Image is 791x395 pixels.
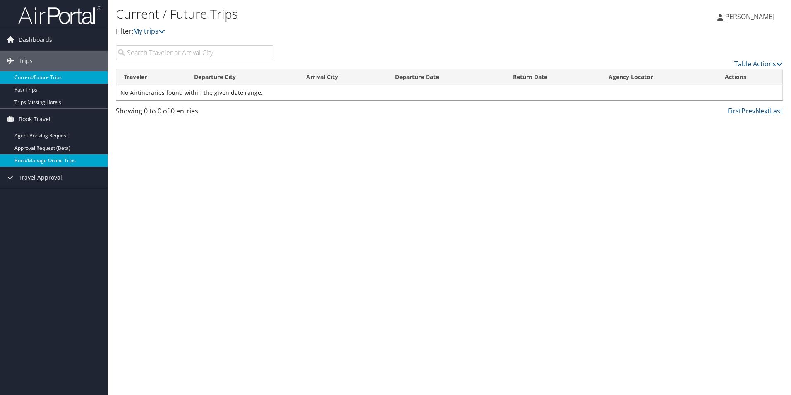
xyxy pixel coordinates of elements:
[770,106,783,116] a: Last
[19,109,50,130] span: Book Travel
[299,69,388,85] th: Arrival City: activate to sort column ascending
[19,29,52,50] span: Dashboards
[18,5,101,25] img: airportal-logo.png
[116,69,187,85] th: Traveler: activate to sort column ascending
[116,106,273,120] div: Showing 0 to 0 of 0 entries
[116,26,561,37] p: Filter:
[116,85,782,100] td: No Airtineraries found within the given date range.
[717,4,783,29] a: [PERSON_NAME]
[187,69,299,85] th: Departure City: activate to sort column ascending
[741,106,755,116] a: Prev
[116,5,561,23] h1: Current / Future Trips
[388,69,505,85] th: Departure Date: activate to sort column descending
[755,106,770,116] a: Next
[734,59,783,68] a: Table Actions
[19,51,33,71] span: Trips
[717,69,782,85] th: Actions
[116,45,273,60] input: Search Traveler or Arrival City
[133,26,165,36] a: My trips
[506,69,601,85] th: Return Date: activate to sort column ascending
[728,106,741,116] a: First
[19,167,62,188] span: Travel Approval
[723,12,774,21] span: [PERSON_NAME]
[601,69,717,85] th: Agency Locator: activate to sort column ascending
